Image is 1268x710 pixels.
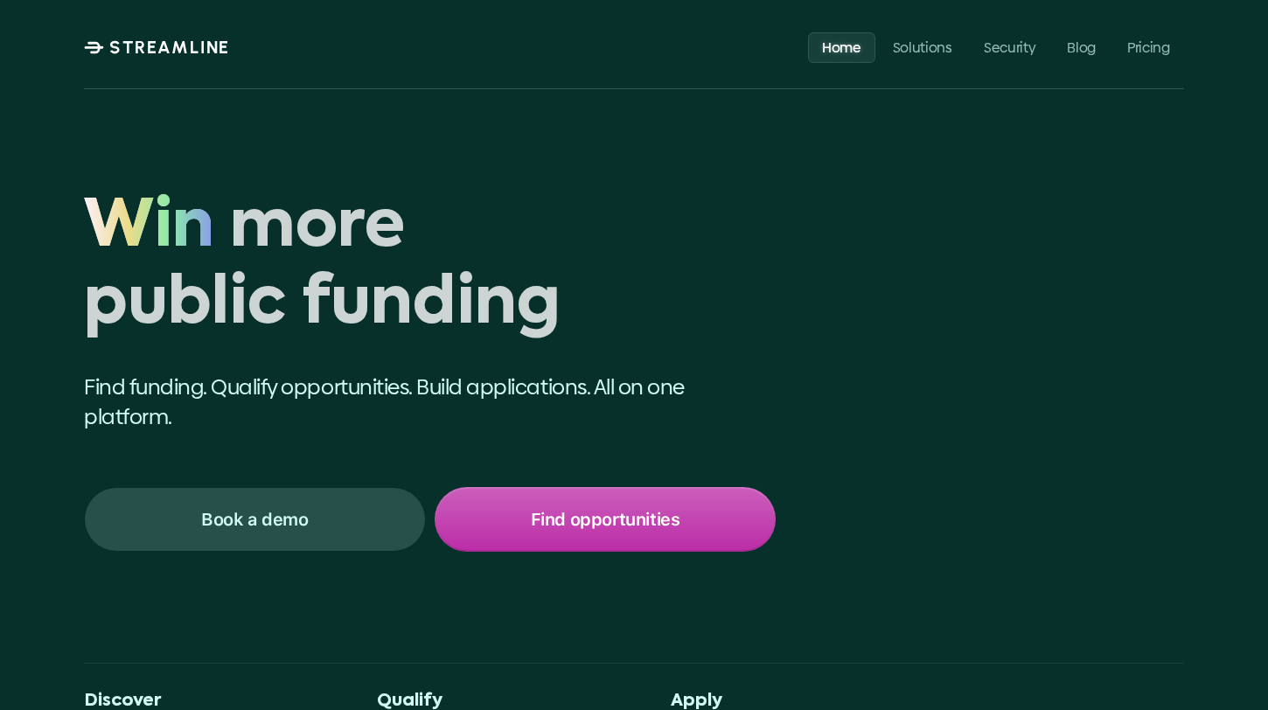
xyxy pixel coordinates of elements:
span: Win [84,190,214,268]
p: Blog [1068,38,1097,55]
a: Home [808,31,875,62]
a: Find opportunities [435,487,777,552]
p: Find opportunities [531,508,680,531]
p: Book a demo [201,508,309,531]
p: Security [984,38,1035,55]
a: Book a demo [84,487,426,552]
p: STREAMLINE [109,37,230,58]
a: Security [970,31,1049,62]
p: Home [822,38,861,55]
a: Blog [1054,31,1111,62]
p: Solutions [893,38,952,55]
a: STREAMLINE [84,37,230,58]
h1: Win more public funding [84,190,776,345]
p: Pricing [1127,38,1170,55]
p: Find funding. Qualify opportunities. Build applications. All on one platform. [84,372,776,431]
a: Pricing [1113,31,1184,62]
